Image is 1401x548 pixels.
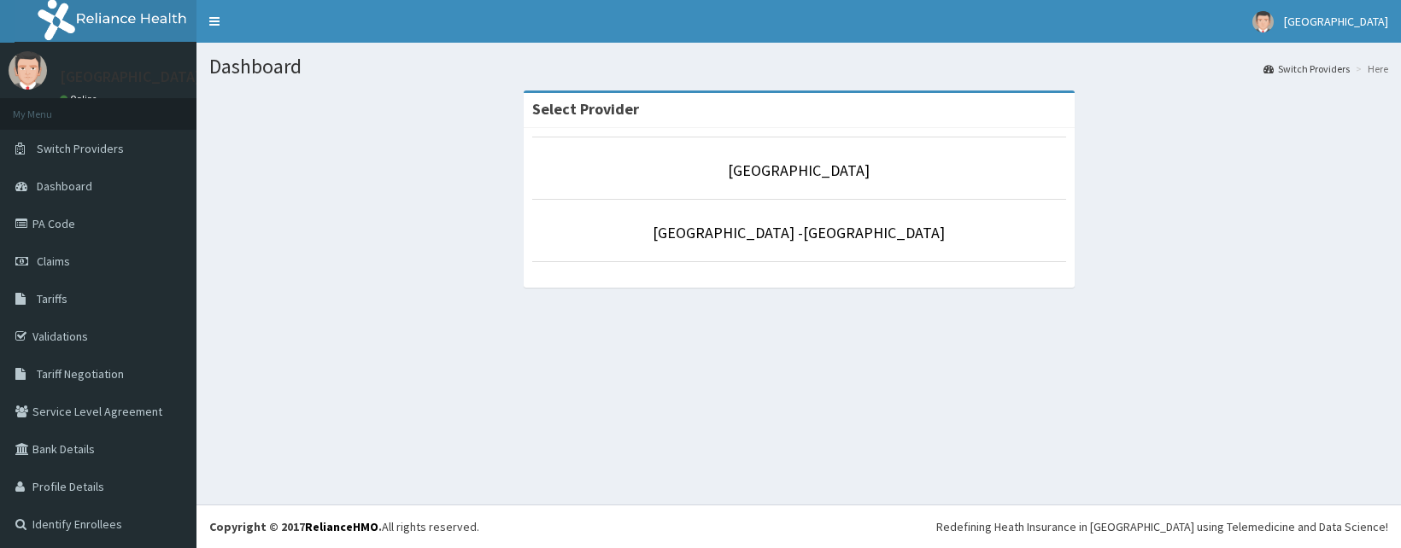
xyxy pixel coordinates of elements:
span: [GEOGRAPHIC_DATA] [1284,14,1388,29]
h1: Dashboard [209,55,1388,78]
a: [GEOGRAPHIC_DATA] [728,160,870,180]
span: Tariff Negotiation [37,366,124,382]
span: Switch Providers [37,141,124,156]
a: Switch Providers [1263,61,1350,76]
span: Tariffs [37,291,67,306]
p: [GEOGRAPHIC_DATA] [60,69,201,85]
strong: Copyright © 2017 . [209,519,382,534]
a: Online [60,93,101,105]
li: Here [1351,61,1388,76]
img: User Image [1252,11,1274,32]
a: RelianceHMO [305,519,378,534]
a: [GEOGRAPHIC_DATA] -[GEOGRAPHIC_DATA] [653,223,945,242]
div: Redefining Heath Insurance in [GEOGRAPHIC_DATA] using Telemedicine and Data Science! [936,518,1388,535]
strong: Select Provider [532,99,639,119]
img: User Image [9,51,47,90]
span: Claims [37,254,70,269]
footer: All rights reserved. [196,504,1401,548]
span: Dashboard [37,178,92,194]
